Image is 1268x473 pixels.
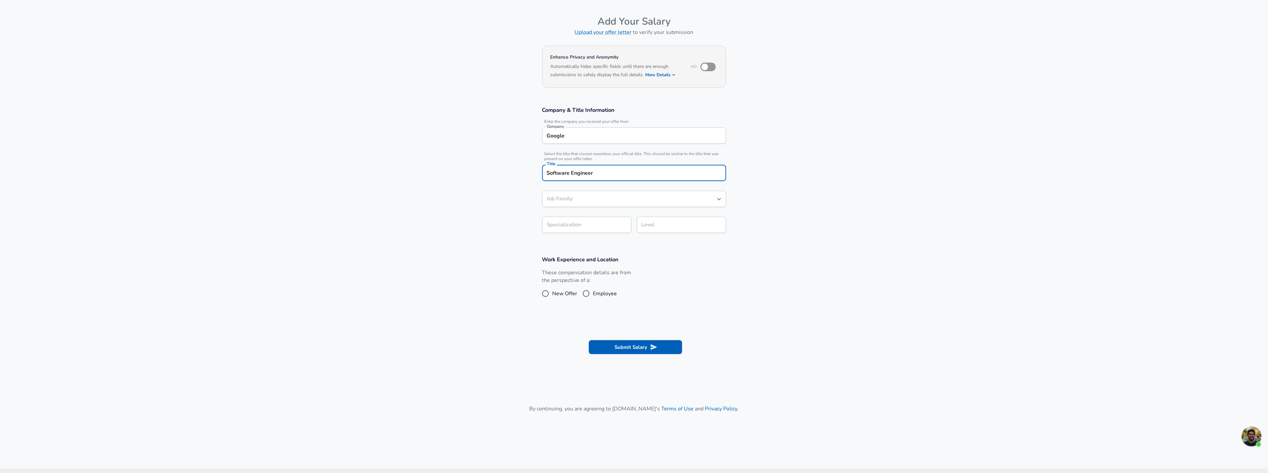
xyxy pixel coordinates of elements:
[542,151,726,161] span: Select the title that closest resembles your official title. This should be similar to the title ...
[545,168,723,178] input: Software Engineer
[691,64,697,69] span: No
[542,217,632,233] input: Specialization
[705,405,737,412] a: Privacy Policy
[542,119,726,124] span: Enter the company you received your offer from
[551,54,682,61] h4: Enhance Privacy and Anonymity
[640,220,723,230] input: L3
[661,405,694,412] a: Terms of Use
[542,15,726,28] h4: Add Your Salary
[542,106,726,114] h3: Company & Title Information
[593,290,617,298] span: Employee
[1242,426,1262,446] div: Open chat
[542,256,726,263] h3: Work Experience and Location
[542,28,726,37] h6: to verify your submission
[547,124,564,128] label: Company
[553,290,578,298] span: New Offer
[545,130,723,141] input: Google
[714,194,724,204] button: Open
[547,162,556,166] label: Title
[589,340,682,354] button: Submit Salary
[575,29,632,36] a: Upload your offer letter
[645,70,676,80] button: More Details
[551,63,682,80] h6: Automatically hides specific fields until there are enough submissions to safely display the full...
[545,194,713,204] input: Software Engineer
[542,269,632,284] label: These compensation details are from the perspective of a:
